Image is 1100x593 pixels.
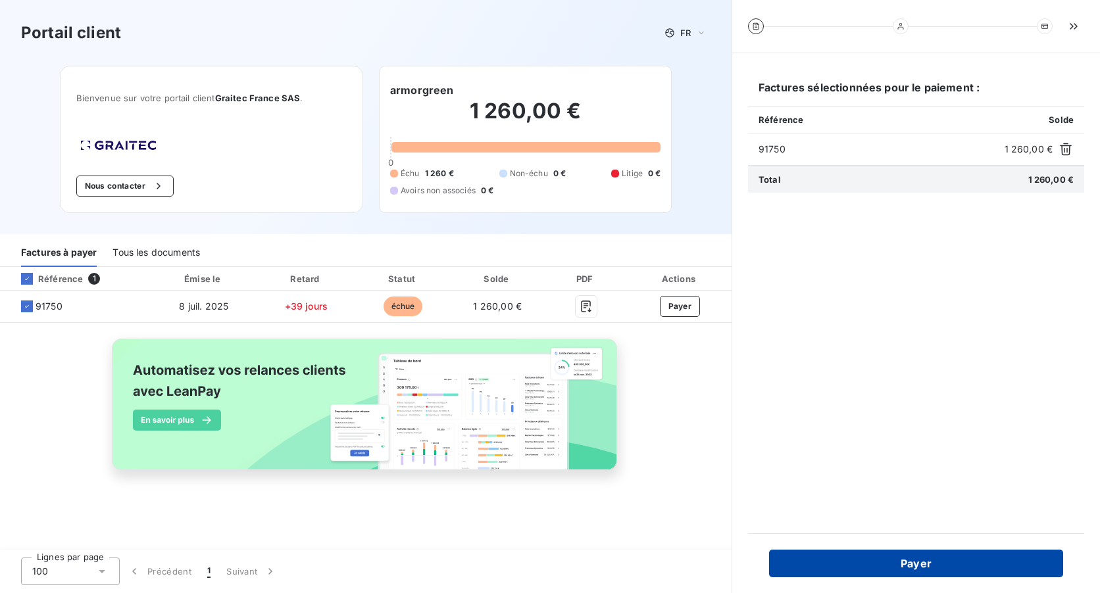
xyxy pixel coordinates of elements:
span: Bienvenue sur votre portail client . [76,93,347,103]
img: Company logo [76,136,161,154]
div: Statut [358,272,448,285]
span: +39 jours [285,300,328,312]
span: 0 € [481,185,493,197]
span: Solde [1049,114,1074,125]
span: Échu [401,168,420,179]
div: Tous les documents [113,239,200,267]
h2: 1 260,00 € [390,98,661,137]
div: Solde [453,272,541,285]
span: 1 260,00 € [473,300,522,312]
button: Payer [660,296,701,317]
button: Nous contacter [76,176,174,197]
span: 0 € [648,168,661,179]
span: 1 260,00 € [1028,174,1074,185]
div: Actions [631,272,729,285]
div: Référence [11,273,83,285]
span: 91750 [36,300,63,313]
button: Suivant [218,557,285,585]
div: Émise le [153,272,255,285]
span: Litige [622,168,643,179]
span: 0 € [553,168,566,179]
span: 0 [388,157,393,168]
span: 1 [88,273,100,285]
div: Retard [260,272,353,285]
button: Payer [769,550,1063,577]
button: 1 [199,557,218,585]
span: 91750 [759,143,999,156]
button: Précédent [120,557,199,585]
span: Référence [759,114,803,125]
div: PDF [547,272,625,285]
h6: Factures sélectionnées pour le paiement : [748,80,1084,106]
img: banner [100,331,632,492]
span: échue [384,296,423,316]
span: 100 [32,565,48,578]
div: Factures à payer [21,239,97,267]
span: Graitec France SAS [215,93,301,103]
span: Avoirs non associés [401,185,476,197]
span: Non-échu [510,168,548,179]
h6: armorgreen [390,82,454,98]
span: Total [759,174,781,185]
span: 8 juil. 2025 [179,300,228,312]
span: FR [680,28,691,38]
span: 1 260,00 € [1005,143,1053,156]
span: 1 [207,565,211,578]
h3: Portail client [21,21,121,45]
span: 1 260 € [425,168,454,179]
